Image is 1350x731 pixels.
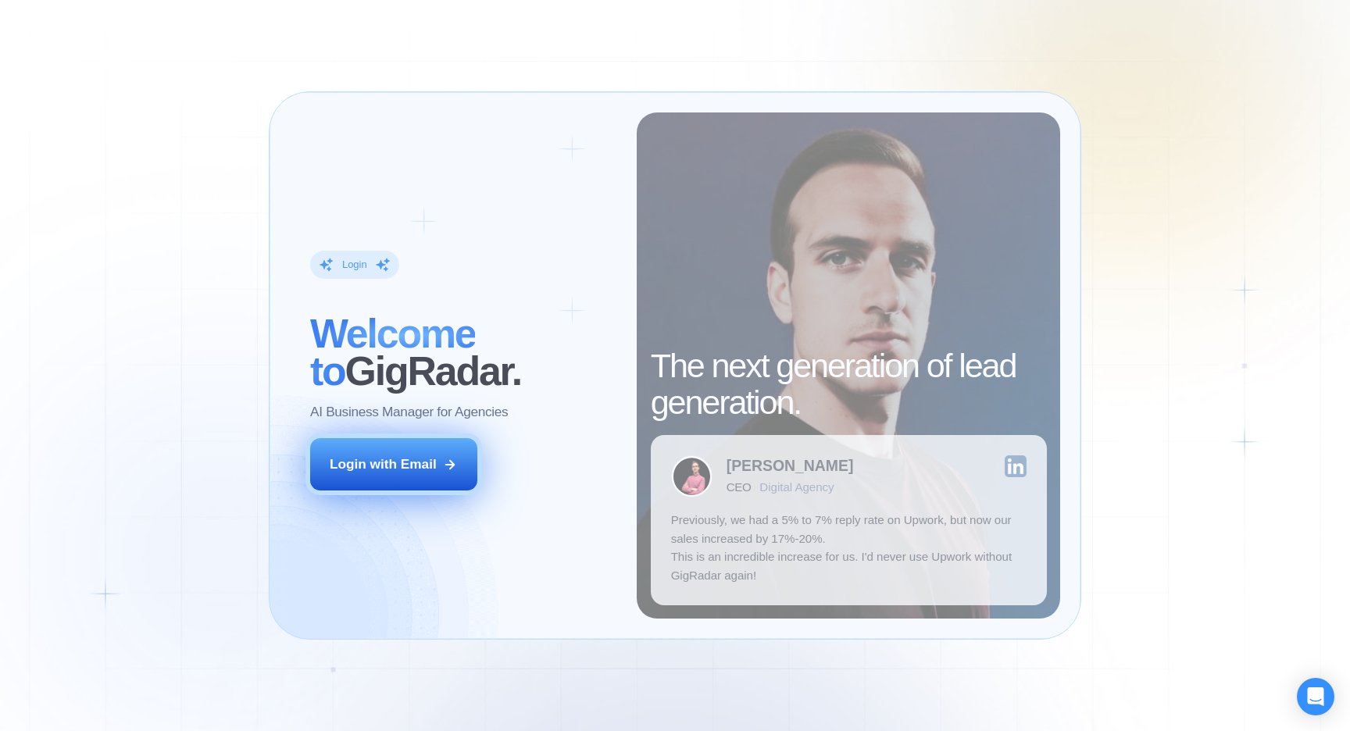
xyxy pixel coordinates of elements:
[1297,678,1334,715] div: Open Intercom Messenger
[330,455,437,474] div: Login with Email
[342,258,367,271] div: Login
[310,438,477,490] button: Login with Email
[310,311,475,394] span: Welcome to
[671,511,1027,585] p: Previously, we had a 5% to 7% reply rate on Upwork, but now our sales increased by 17%-20%. This ...
[727,458,854,473] div: [PERSON_NAME]
[310,316,617,390] h2: ‍ GigRadar.
[727,480,752,494] div: CEO
[651,348,1047,422] h2: The next generation of lead generation.
[759,480,834,494] div: Digital Agency
[310,403,508,422] p: AI Business Manager for Agencies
